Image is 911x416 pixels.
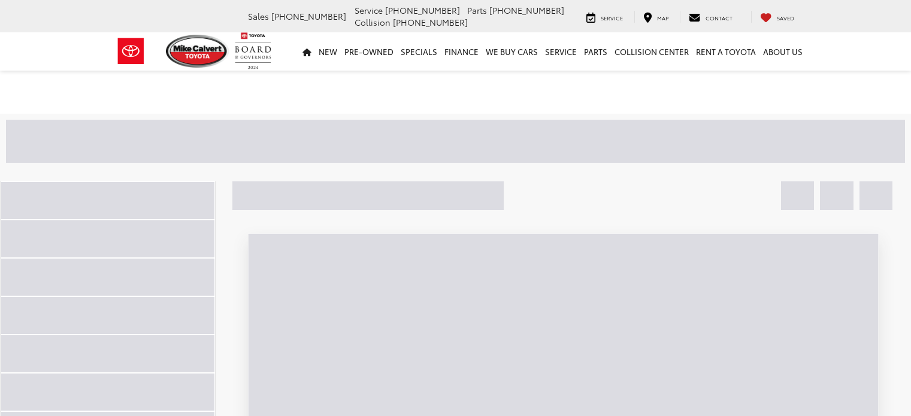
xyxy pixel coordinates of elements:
img: Toyota [108,32,153,71]
a: Service [541,32,580,71]
span: Service [355,4,383,16]
span: Map [657,14,668,22]
span: Saved [777,14,794,22]
a: Rent a Toyota [692,32,759,71]
a: Map [634,11,677,23]
a: Pre-Owned [341,32,397,71]
span: Contact [706,14,733,22]
span: Service [601,14,623,22]
a: Home [299,32,315,71]
span: Collision [355,16,391,28]
span: [PHONE_NUMBER] [489,4,564,16]
a: New [315,32,341,71]
a: About Us [759,32,806,71]
a: Parts [580,32,611,71]
span: Sales [248,10,269,22]
a: Finance [441,32,482,71]
a: Contact [680,11,741,23]
a: My Saved Vehicles [751,11,803,23]
a: Collision Center [611,32,692,71]
a: Service [577,11,632,23]
span: [PHONE_NUMBER] [271,10,346,22]
a: Specials [397,32,441,71]
span: Parts [467,4,487,16]
img: Mike Calvert Toyota [166,35,229,68]
a: WE BUY CARS [482,32,541,71]
span: [PHONE_NUMBER] [393,16,468,28]
span: [PHONE_NUMBER] [385,4,460,16]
